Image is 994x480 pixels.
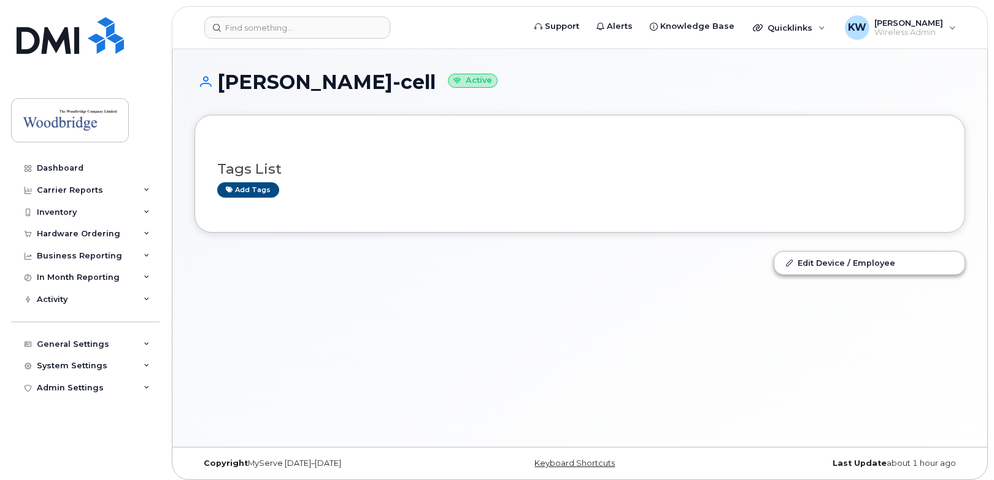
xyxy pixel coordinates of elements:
[448,74,498,88] small: Active
[774,252,965,274] a: Edit Device / Employee
[217,182,279,198] a: Add tags
[534,459,615,468] a: Keyboard Shortcuts
[708,459,965,468] div: about 1 hour ago
[195,71,965,93] h1: [PERSON_NAME]-cell
[833,459,887,468] strong: Last Update
[204,459,248,468] strong: Copyright
[195,459,452,468] div: MyServe [DATE]–[DATE]
[217,161,942,177] h3: Tags List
